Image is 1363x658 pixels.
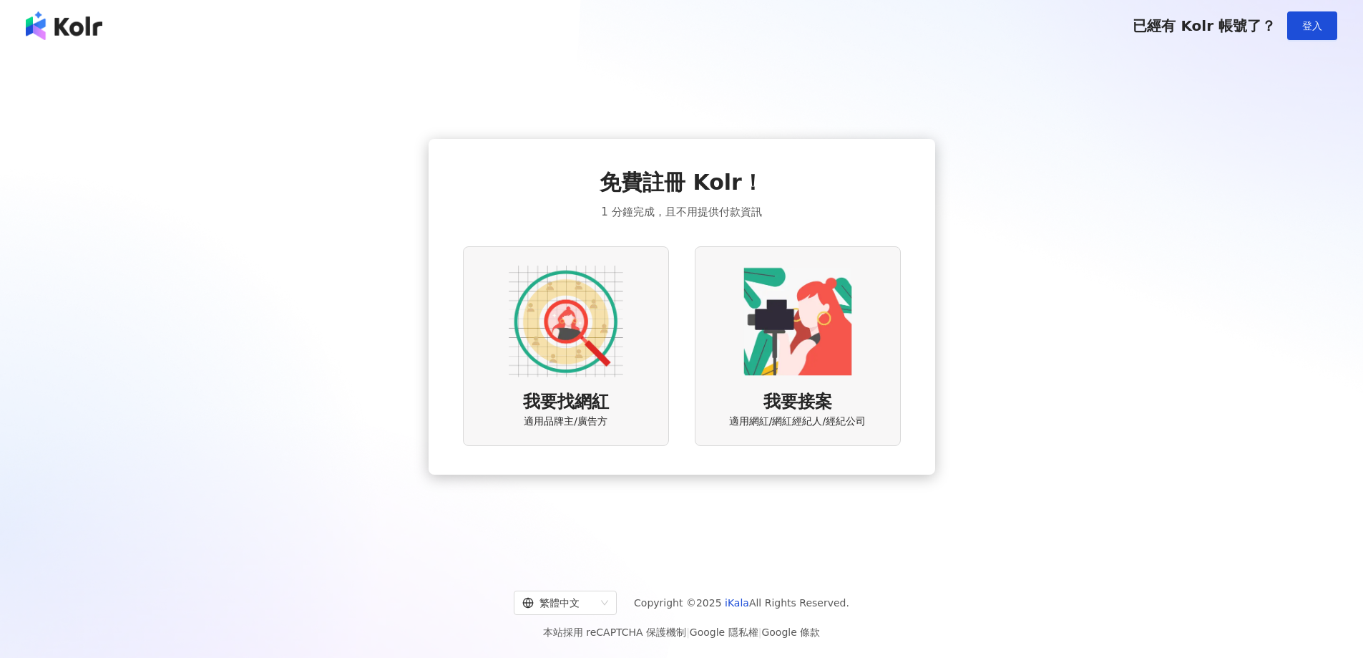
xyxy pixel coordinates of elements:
[725,597,749,609] a: iKala
[634,594,849,611] span: Copyright © 2025 All Rights Reserved.
[509,264,623,379] img: AD identity option
[601,203,761,221] span: 1 分鐘完成，且不用提供付款資訊
[758,626,762,638] span: |
[522,591,595,614] div: 繁體中文
[690,626,758,638] a: Google 隱私權
[1133,17,1276,34] span: 已經有 Kolr 帳號了？
[1302,20,1322,32] span: 登入
[543,624,820,641] span: 本站採用 reCAPTCHA 保護機制
[761,626,820,638] a: Google 條款
[741,264,855,379] img: KOL identity option
[763,390,832,415] span: 我要接案
[524,415,607,429] span: 適用品牌主/廣告方
[686,626,690,638] span: |
[1287,11,1337,40] button: 登入
[729,415,866,429] span: 適用網紅/網紅經紀人/經紀公司
[26,11,102,40] img: logo
[523,390,609,415] span: 我要找網紅
[600,168,763,198] span: 免費註冊 Kolr！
